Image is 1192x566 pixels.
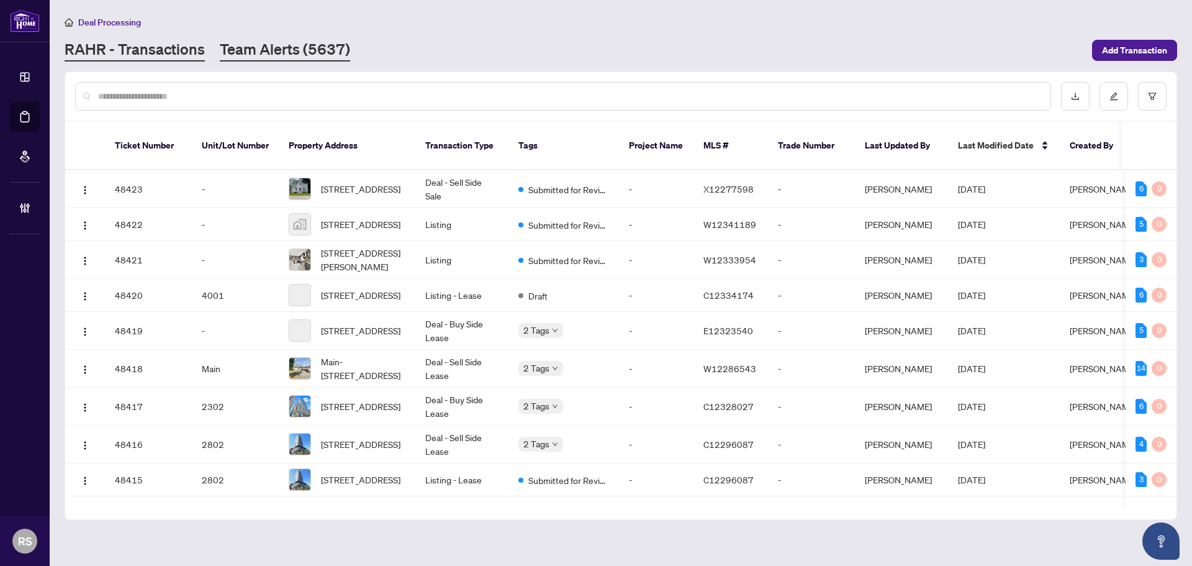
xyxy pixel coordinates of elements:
[619,241,693,279] td: -
[289,214,310,235] img: thumbnail-img
[75,470,95,490] button: Logo
[1070,219,1137,230] span: [PERSON_NAME]
[855,208,948,241] td: [PERSON_NAME]
[958,439,985,450] span: [DATE]
[1152,288,1167,303] div: 0
[321,182,400,196] span: [STREET_ADDRESS]
[105,122,192,170] th: Ticket Number
[415,241,508,279] td: Listing
[105,241,192,279] td: 48421
[78,17,141,28] span: Deal Processing
[552,403,558,409] span: down
[703,219,756,230] span: W12341189
[768,350,855,388] td: -
[1152,361,1167,376] div: 0
[80,221,90,231] img: Logo
[703,474,754,485] span: C12296087
[192,208,279,241] td: -
[1152,252,1167,267] div: 0
[958,401,985,412] span: [DATE]
[80,365,90,375] img: Logo
[1142,523,1180,560] button: Open asap
[768,241,855,279] td: -
[321,473,400,486] span: [STREET_ADDRESS]
[523,437,549,451] span: 2 Tags
[1099,82,1128,111] button: edit
[1148,92,1157,101] span: filter
[958,290,985,301] span: [DATE]
[65,39,205,62] a: RAHR - Transactions
[75,285,95,305] button: Logo
[855,463,948,496] td: [PERSON_NAME]
[1070,183,1137,194] span: [PERSON_NAME]
[1070,325,1137,336] span: [PERSON_NAME]
[528,218,609,232] span: Submitted for Review
[523,399,549,413] span: 2 Tags
[1152,472,1167,487] div: 0
[1070,290,1137,301] span: [PERSON_NAME]
[958,139,1034,152] span: Last Modified Date
[855,170,948,208] td: [PERSON_NAME]
[289,249,310,270] img: thumbnail-img
[279,122,415,170] th: Property Address
[1071,92,1080,101] span: download
[192,312,279,350] td: -
[415,279,508,312] td: Listing - Lease
[619,426,693,463] td: -
[1070,439,1137,450] span: [PERSON_NAME]
[958,474,985,485] span: [DATE]
[1136,437,1147,452] div: 4
[958,363,985,374] span: [DATE]
[703,290,754,301] span: C12334174
[75,214,95,234] button: Logo
[321,355,405,382] span: Main-[STREET_ADDRESS]
[289,178,310,199] img: thumbnail-img
[1070,401,1137,412] span: [PERSON_NAME]
[1152,437,1167,452] div: 0
[321,246,405,273] span: [STREET_ADDRESS][PERSON_NAME]
[768,312,855,350] td: -
[321,324,400,337] span: [STREET_ADDRESS]
[415,170,508,208] td: Deal - Sell Side Sale
[1061,82,1090,111] button: download
[415,388,508,426] td: Deal - Buy Side Lease
[958,254,985,265] span: [DATE]
[321,399,400,413] span: [STREET_ADDRESS]
[80,185,90,195] img: Logo
[508,122,619,170] th: Tags
[321,217,400,231] span: [STREET_ADDRESS]
[1152,217,1167,232] div: 0
[948,122,1060,170] th: Last Modified Date
[768,426,855,463] td: -
[1136,181,1147,196] div: 6
[855,350,948,388] td: [PERSON_NAME]
[289,469,310,490] img: thumbnail-img
[289,358,310,379] img: thumbnail-img
[855,426,948,463] td: [PERSON_NAME]
[703,325,753,336] span: E12323540
[528,253,609,267] span: Submitted for Review
[552,441,558,447] span: down
[65,18,73,27] span: home
[192,350,279,388] td: Main
[75,434,95,454] button: Logo
[80,327,90,337] img: Logo
[1152,399,1167,414] div: 0
[1109,92,1118,101] span: edit
[192,426,279,463] td: 2802
[415,122,508,170] th: Transaction Type
[1136,399,1147,414] div: 6
[75,396,95,416] button: Logo
[1136,252,1147,267] div: 3
[855,388,948,426] td: [PERSON_NAME]
[105,170,192,208] td: 48423
[192,170,279,208] td: -
[1136,472,1147,487] div: 3
[75,358,95,378] button: Logo
[192,122,279,170] th: Unit/Lot Number
[1152,181,1167,196] div: 0
[768,208,855,241] td: -
[619,122,693,170] th: Project Name
[619,350,693,388] td: -
[75,250,95,270] button: Logo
